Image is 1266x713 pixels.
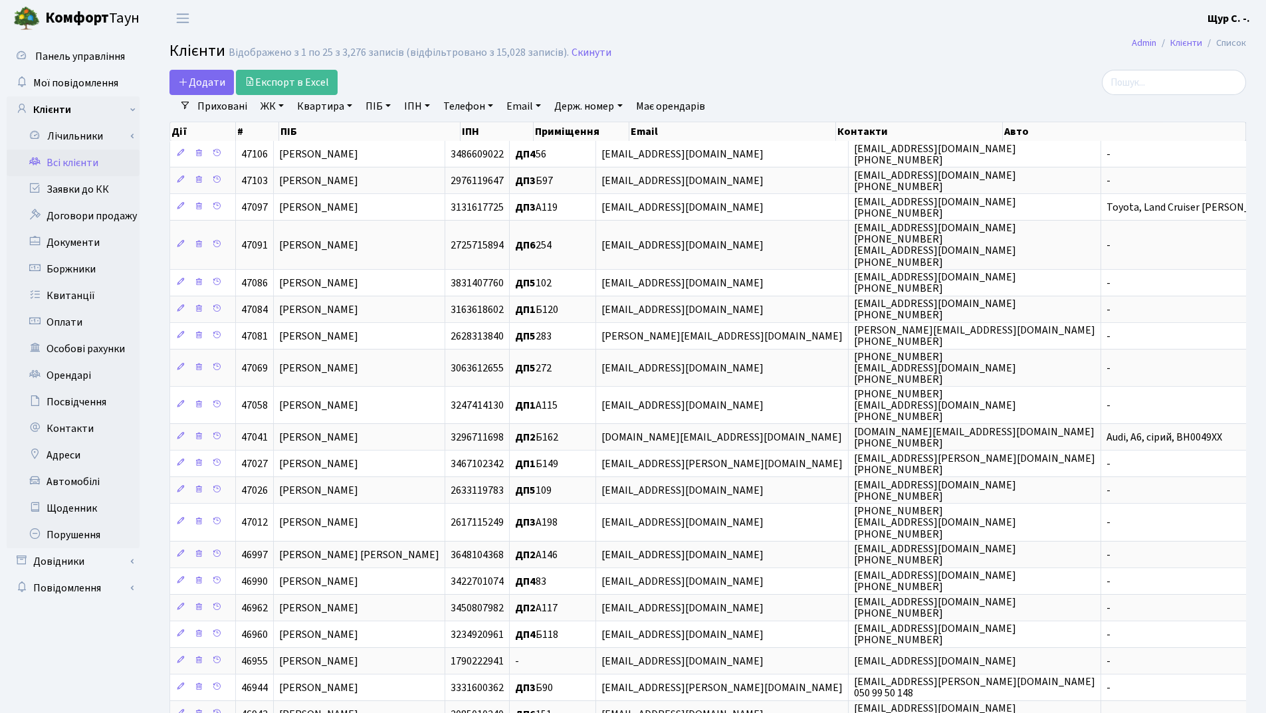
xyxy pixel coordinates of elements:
span: - [1107,173,1110,188]
span: Audi, A6, сірий, ВН0049ХХ [1107,430,1222,445]
span: 2976119647 [451,173,504,188]
span: [EMAIL_ADDRESS][DOMAIN_NAME] [601,516,764,530]
a: ПІБ [360,95,396,118]
span: - [1107,276,1110,290]
span: 56 [515,147,546,161]
b: ДП5 [515,276,536,290]
th: Дії [170,122,236,141]
img: logo.png [13,5,40,32]
span: 3467102342 [451,457,504,471]
input: Пошук... [1102,70,1246,95]
span: 3422701074 [451,574,504,589]
span: 46962 [241,601,268,615]
span: 272 [515,361,552,375]
span: [PERSON_NAME] [279,680,358,695]
a: Клієнти [1170,36,1202,50]
span: 2633119783 [451,483,504,498]
b: ДП1 [515,398,536,413]
span: - [1107,516,1110,530]
a: ЖК [255,95,289,118]
span: 47097 [241,200,268,215]
b: ДП6 [515,238,536,253]
span: Б97 [515,173,553,188]
a: Додати [169,70,234,95]
nav: breadcrumb [1112,29,1266,57]
span: А117 [515,601,558,615]
a: Лічильники [15,123,140,150]
span: [EMAIL_ADDRESS][DOMAIN_NAME] [601,238,764,253]
span: 46960 [241,627,268,642]
span: - [1107,147,1110,161]
span: [PERSON_NAME] [279,276,358,290]
a: Квартира [292,95,358,118]
span: 3450807982 [451,601,504,615]
span: Таун [45,7,140,30]
a: Admin [1132,36,1156,50]
b: ДП4 [515,574,536,589]
th: Авто [1003,122,1246,141]
b: ДП3 [515,680,536,695]
span: [EMAIL_ADDRESS][DOMAIN_NAME] [PHONE_NUMBER] [854,542,1016,567]
b: ДП2 [515,601,536,615]
span: Б90 [515,680,553,695]
th: Контакти [836,122,1003,141]
span: [PHONE_NUMBER] [EMAIL_ADDRESS][DOMAIN_NAME] [PHONE_NUMBER] [854,504,1016,541]
span: [PERSON_NAME] [279,601,358,615]
span: 47027 [241,457,268,471]
a: Скинути [572,47,611,59]
a: Щур С. -. [1208,11,1250,27]
a: Щоденник [7,495,140,522]
a: Квитанції [7,282,140,309]
a: Посвідчення [7,389,140,415]
span: - [1107,238,1110,253]
span: [PERSON_NAME] [PERSON_NAME] [279,548,439,562]
b: ДП3 [515,516,536,530]
b: ДП3 [515,200,536,215]
span: 3831407760 [451,276,504,290]
li: Список [1202,36,1246,51]
a: Довідники [7,548,140,575]
span: 3331600362 [451,680,504,695]
span: [PHONE_NUMBER] [EMAIL_ADDRESS][DOMAIN_NAME] [PHONE_NUMBER] [854,350,1016,387]
a: Телефон [438,95,498,118]
span: 47091 [241,238,268,253]
span: [PERSON_NAME] [279,574,358,589]
span: 47012 [241,516,268,530]
span: [EMAIL_ADDRESS][DOMAIN_NAME] [601,574,764,589]
span: [PERSON_NAME] [279,302,358,317]
a: Має орендарів [631,95,710,118]
span: [PERSON_NAME] [279,329,358,344]
span: Мої повідомлення [33,76,118,90]
span: [PERSON_NAME] [279,483,358,498]
span: [EMAIL_ADDRESS][DOMAIN_NAME] [601,548,764,562]
span: - [1107,548,1110,562]
span: [PERSON_NAME][EMAIL_ADDRESS][DOMAIN_NAME] [PHONE_NUMBER] [854,323,1095,349]
span: [EMAIL_ADDRESS][PERSON_NAME][DOMAIN_NAME] [601,680,843,695]
span: [EMAIL_ADDRESS][DOMAIN_NAME] [601,483,764,498]
span: 109 [515,483,552,498]
a: Клієнти [7,96,140,123]
span: - [1107,627,1110,642]
a: Орендарі [7,362,140,389]
a: Email [501,95,546,118]
span: 47069 [241,361,268,375]
span: [EMAIL_ADDRESS][PERSON_NAME][DOMAIN_NAME] 050 99 50 148 [854,674,1095,700]
b: ДП4 [515,627,536,642]
span: - [1107,601,1110,615]
b: ДП1 [515,302,536,317]
span: [PERSON_NAME] [279,147,358,161]
b: ДП4 [515,147,536,161]
span: А119 [515,200,558,215]
span: [EMAIL_ADDRESS][DOMAIN_NAME] [854,654,1016,668]
a: Договори продажу [7,203,140,229]
span: - [515,654,519,668]
span: - [1107,574,1110,589]
span: [PERSON_NAME] [279,238,358,253]
span: [PERSON_NAME] [279,173,358,188]
span: 3131617725 [451,200,504,215]
span: 3234920961 [451,627,504,642]
a: Всі клієнти [7,150,140,176]
span: [PERSON_NAME] [279,430,358,445]
b: ДП5 [515,329,536,344]
span: 1790222941 [451,654,504,668]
